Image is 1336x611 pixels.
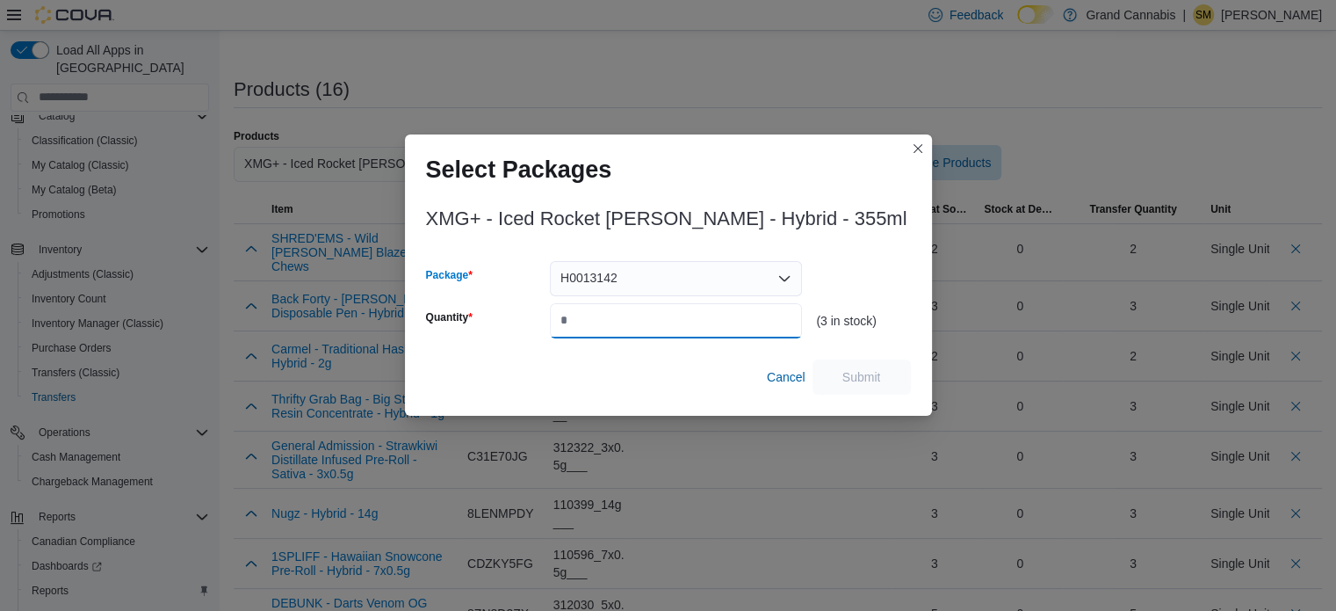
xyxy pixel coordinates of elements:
[760,360,812,395] button: Cancel
[426,268,473,282] label: Package
[426,208,907,229] h3: XMG+ - Iced Rocket [PERSON_NAME] - Hybrid - 355ml
[767,368,805,386] span: Cancel
[777,272,791,286] button: Open list of options
[426,156,612,184] h1: Select Packages
[426,310,473,324] label: Quantity
[816,314,910,328] div: (3 in stock)
[560,267,617,288] span: H0013142
[842,368,881,386] span: Submit
[812,360,911,395] button: Submit
[907,138,928,159] button: Closes this modal window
